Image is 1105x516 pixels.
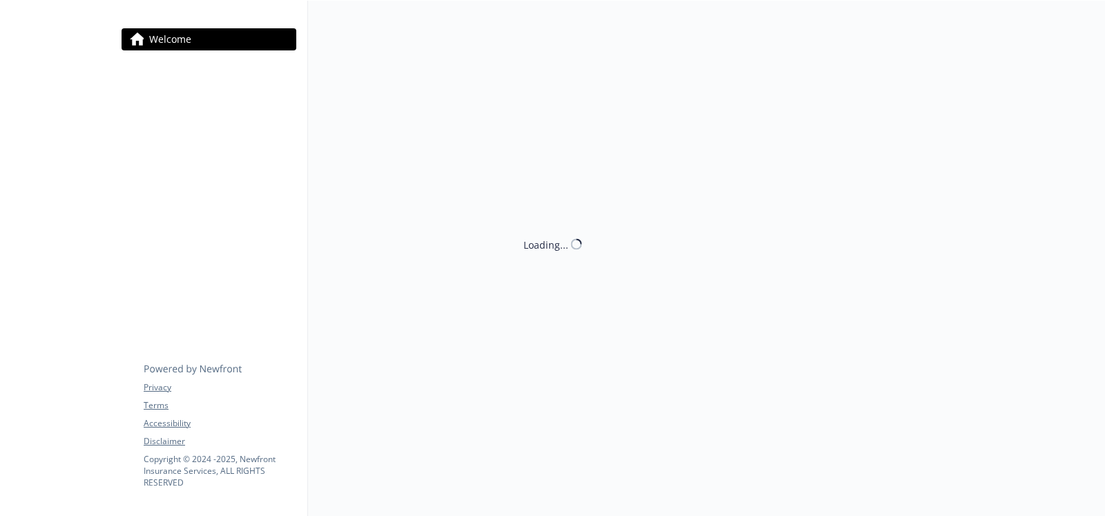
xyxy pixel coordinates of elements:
div: Loading... [523,237,568,251]
a: Disclaimer [144,435,296,448]
p: Copyright © 2024 - 2025 , Newfront Insurance Services, ALL RIGHTS RESERVED [144,453,296,488]
a: Welcome [122,28,296,50]
a: Accessibility [144,417,296,430]
span: Welcome [149,28,191,50]
a: Privacy [144,381,296,394]
a: Terms [144,399,296,412]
